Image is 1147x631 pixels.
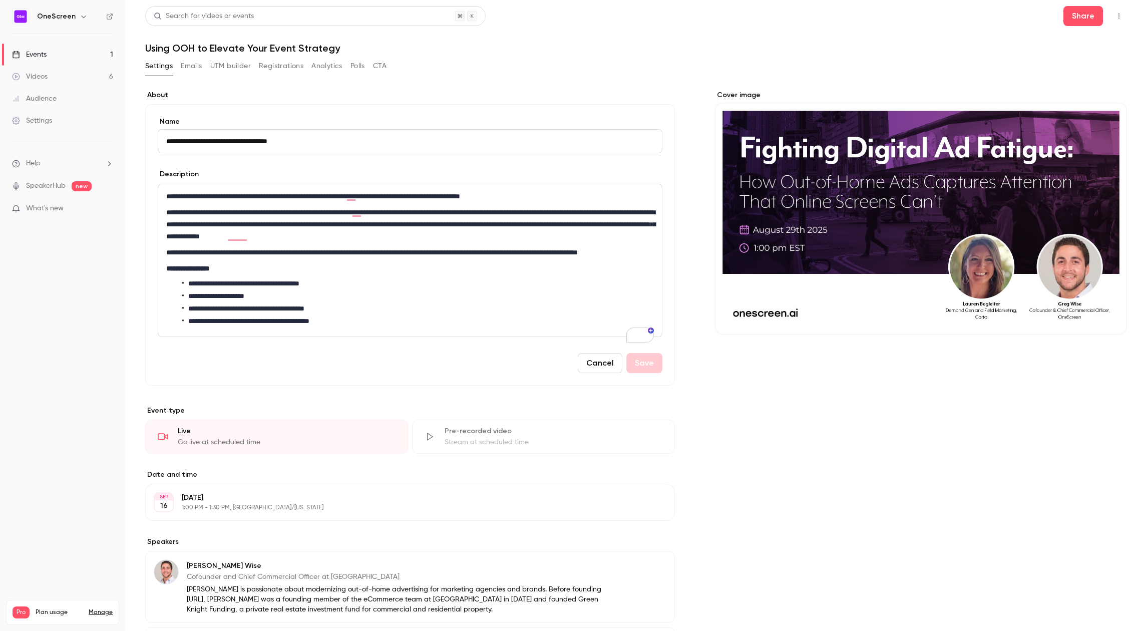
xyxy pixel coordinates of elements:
div: Videos [12,72,48,82]
div: Pre-recorded videoStream at scheduled time [412,420,675,454]
p: [PERSON_NAME] is passionate about modernizing out-of-home advertising for marketing agencies and ... [187,584,610,614]
div: Events [12,50,47,60]
label: About [145,90,675,100]
a: SpeakerHub [26,181,66,191]
button: CTA [373,58,387,74]
span: What's new [26,203,64,214]
img: Greg Wise [154,560,178,584]
button: Analytics [311,58,342,74]
button: UTM builder [210,58,251,74]
h1: Using OOH to Elevate Your Event Strategy [145,42,1127,54]
button: Emails [181,58,202,74]
p: [PERSON_NAME] Wise [187,561,610,571]
span: Plan usage [36,608,83,616]
p: Cofounder and Chief Commercial Officer at [GEOGRAPHIC_DATA] [187,572,610,582]
p: 16 [160,501,168,511]
iframe: Noticeable Trigger [101,204,113,213]
div: Pre-recorded video [445,426,662,436]
div: Settings [12,116,52,126]
p: Event type [145,406,675,416]
button: Cancel [578,353,622,373]
div: Search for videos or events [154,11,254,22]
section: Cover image [715,90,1127,335]
label: Cover image [715,90,1127,100]
button: Registrations [259,58,303,74]
p: [DATE] [182,493,622,503]
section: description [158,184,662,337]
div: Greg Wise[PERSON_NAME] WiseCofounder and Chief Commercial Officer at [GEOGRAPHIC_DATA][PERSON_NAM... [145,551,675,623]
span: new [72,181,92,191]
div: Audience [12,94,57,104]
h6: OneScreen [37,12,76,22]
p: 1:00 PM - 1:30 PM, [GEOGRAPHIC_DATA]/[US_STATE] [182,504,622,512]
label: Name [158,117,662,127]
div: LiveGo live at scheduled time [145,420,408,454]
button: Settings [145,58,173,74]
label: Speakers [145,537,675,547]
span: Help [26,158,41,169]
label: Date and time [145,470,675,480]
div: Live [178,426,396,436]
span: Pro [13,606,30,618]
button: Share [1063,6,1103,26]
div: editor [158,184,662,337]
a: Manage [89,608,113,616]
div: Go live at scheduled time [178,437,396,447]
div: SEP [155,493,173,500]
li: help-dropdown-opener [12,158,113,169]
div: Stream at scheduled time [445,437,662,447]
img: OneScreen [13,9,29,25]
label: Description [158,169,199,179]
div: To enrich screen reader interactions, please activate Accessibility in Grammarly extension settings [158,184,662,337]
button: Polls [350,58,365,74]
